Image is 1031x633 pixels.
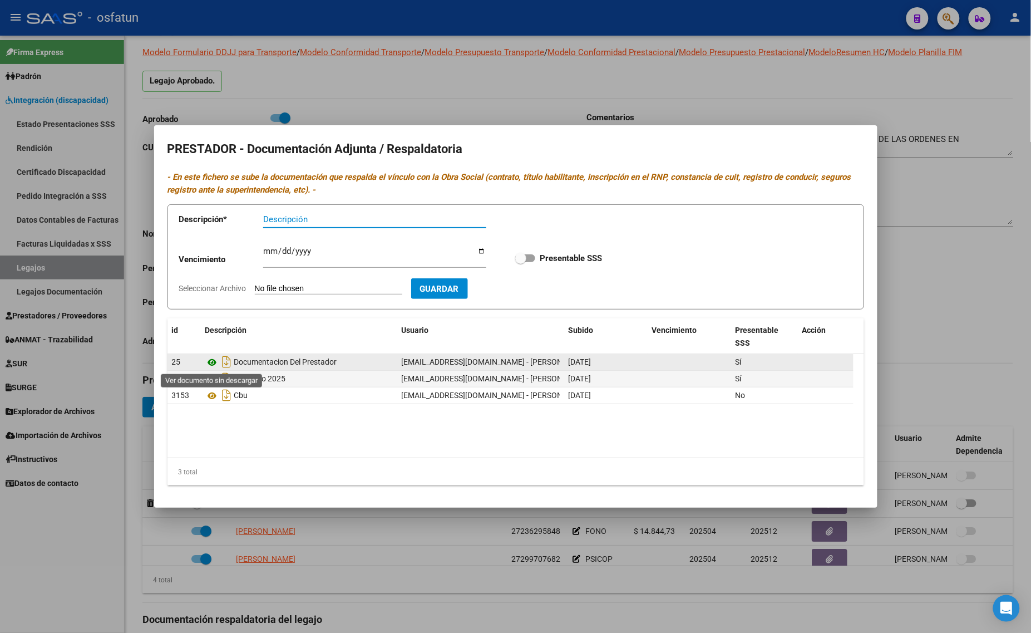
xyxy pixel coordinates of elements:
[648,318,731,355] datatable-header-cell: Vencimiento
[731,318,798,355] datatable-header-cell: Presentable SSS
[167,172,851,195] i: - En este fichero se sube la documentación que respalda el vínculo con la Obra Social (contrato, ...
[569,357,591,366] span: [DATE]
[234,375,286,384] span: Convenio 2025
[234,358,337,367] span: Documentacion Del Prestador
[167,458,864,486] div: 3 total
[420,284,459,294] span: Guardar
[540,253,602,263] strong: Presentable SSS
[167,139,864,160] h2: PRESTADOR - Documentación Adjunta / Respaldatoria
[220,353,234,371] i: Descargar documento
[172,357,181,366] span: 25
[234,391,248,400] span: Cbu
[736,357,742,366] span: Sí
[564,318,648,355] datatable-header-cell: Subido
[736,326,779,347] span: Presentable SSS
[220,370,234,387] i: Descargar documento
[172,391,190,400] span: 3153
[179,213,263,226] p: Descripción
[397,318,564,355] datatable-header-cell: Usuario
[402,357,590,366] span: [EMAIL_ADDRESS][DOMAIN_NAME] - [PERSON_NAME]
[802,326,826,335] span: Acción
[167,318,201,355] datatable-header-cell: id
[652,326,697,335] span: Vencimiento
[201,318,397,355] datatable-header-cell: Descripción
[798,318,854,355] datatable-header-cell: Acción
[736,391,746,400] span: No
[402,326,429,335] span: Usuario
[993,595,1020,622] div: Open Intercom Messenger
[402,374,590,383] span: [EMAIL_ADDRESS][DOMAIN_NAME] - [PERSON_NAME]
[402,391,590,400] span: [EMAIL_ADDRESS][DOMAIN_NAME] - [PERSON_NAME]
[220,386,234,404] i: Descargar documento
[205,326,247,335] span: Descripción
[172,326,179,335] span: id
[179,284,246,293] span: Seleccionar Archivo
[569,391,591,400] span: [DATE]
[569,374,591,383] span: [DATE]
[179,253,263,266] p: Vencimiento
[411,278,468,299] button: Guardar
[569,326,594,335] span: Subido
[172,374,185,383] span: 657
[736,374,742,383] span: Sí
